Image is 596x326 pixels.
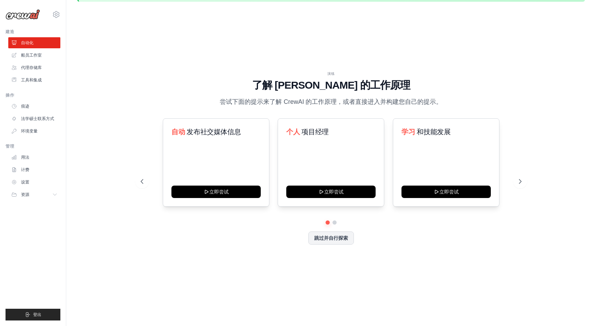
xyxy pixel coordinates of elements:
[6,9,40,20] img: 标识
[171,128,185,136] font: 自动
[6,144,14,149] font: 管理
[8,37,60,48] a: 自动化
[21,129,38,134] font: 环境变量
[401,128,415,136] font: 学习
[6,93,14,98] font: 操作
[286,128,300,136] font: 个人
[417,128,450,136] font: 和技能发展
[8,113,60,124] a: 法学硕士联系方式
[21,155,29,160] font: 用法
[8,50,60,61] a: 船员工作室
[308,231,354,245] button: 跳过并自行探索
[21,192,29,197] font: 资源
[286,186,376,198] button: 立即尝试
[8,101,60,112] a: 痕迹
[439,189,458,195] font: 立即尝试
[401,186,491,198] button: 立即尝试
[8,126,60,137] a: 环境变量
[8,152,60,163] a: 用法
[33,312,41,317] font: 登出
[302,128,329,136] font: 项目经理
[21,180,29,185] font: 设置
[252,79,410,91] font: 了解 [PERSON_NAME] 的工作原理
[8,62,60,73] a: 代理存储库
[21,104,29,109] font: 痕迹
[21,40,33,45] font: 自动化
[171,186,261,198] button: 立即尝试
[21,53,42,58] font: 船员工作室
[220,98,442,105] font: 尝试下面的提示来了解 CrewAI 的工作原理，或者直接进入并构建您自己的提示。
[209,189,229,195] font: 立即尝试
[187,128,241,136] font: 发布社交媒体信息
[21,116,54,121] font: 法学硕士联系方式
[6,309,60,320] button: 登出
[8,189,60,200] button: 资源
[562,293,596,326] iframe: 聊天小工具
[324,189,344,195] font: 立即尝试
[8,75,60,86] a: 工具和集成
[21,78,42,82] font: 工具和集成
[21,167,29,172] font: 计费
[314,235,348,241] font: 跳过并自行探索
[6,29,14,34] font: 建造
[8,177,60,188] a: 设置
[8,164,60,175] a: 计费
[562,293,596,326] div: 聊天小组件
[21,65,42,70] font: 代理存储库
[327,72,335,76] font: 演练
